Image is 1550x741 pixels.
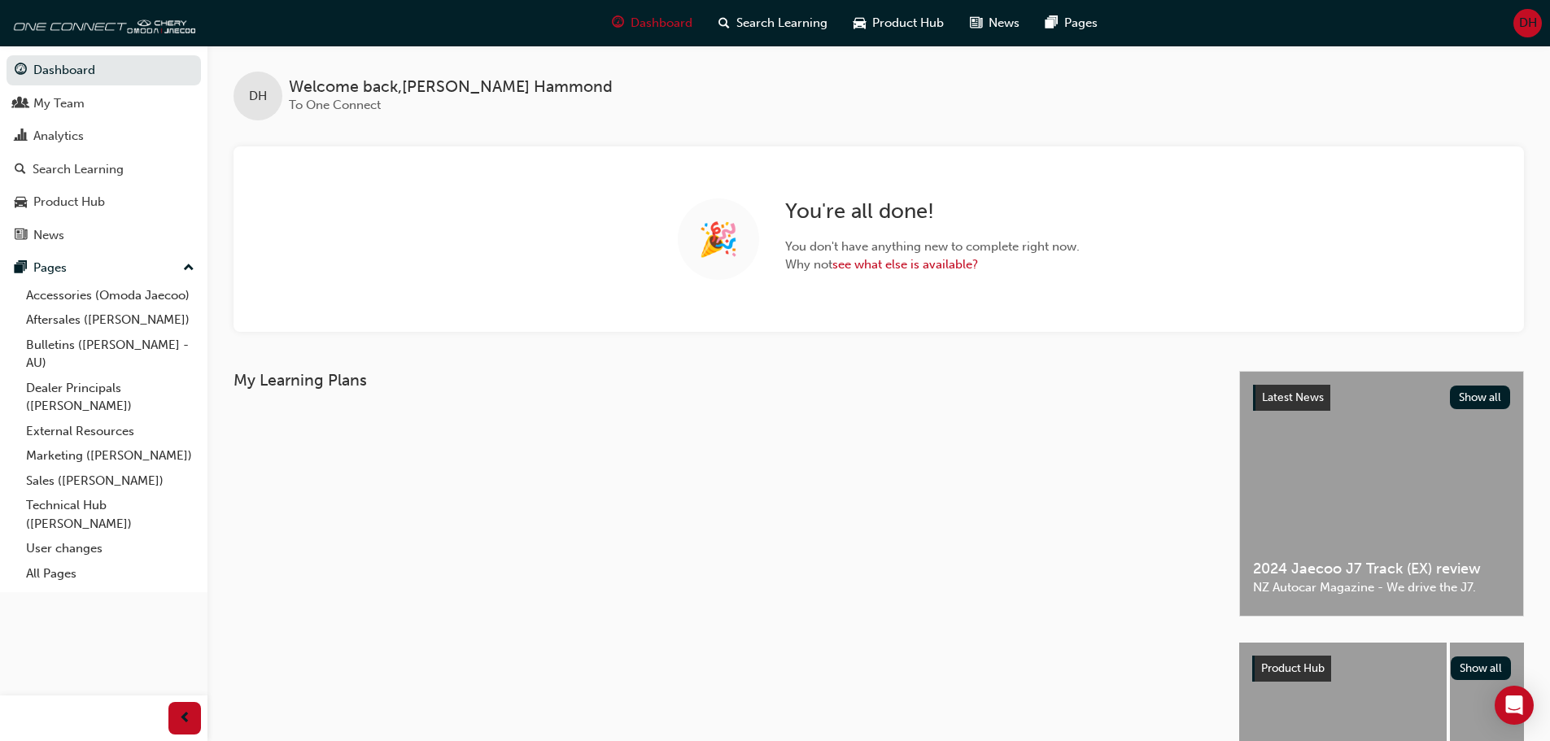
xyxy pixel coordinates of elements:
[631,14,692,33] span: Dashboard
[736,14,827,33] span: Search Learning
[20,419,201,444] a: External Resources
[599,7,705,40] a: guage-iconDashboard
[957,7,1033,40] a: news-iconNews
[1046,13,1058,33] span: pages-icon
[7,220,201,251] a: News
[7,187,201,217] a: Product Hub
[20,443,201,469] a: Marketing ([PERSON_NAME])
[698,230,739,249] span: 🎉
[234,371,1213,390] h3: My Learning Plans
[20,561,201,586] a: All Pages
[785,255,1080,274] span: Why not
[15,229,27,243] span: news-icon
[1519,14,1537,33] span: DH
[785,238,1080,256] span: You don ' t have anything new to complete right now.
[33,127,84,146] div: Analytics
[1253,578,1510,597] span: NZ Autocar Magazine - We drive the J7.
[20,493,201,536] a: Technical Hub ([PERSON_NAME])
[1450,386,1511,409] button: Show all
[1252,656,1511,682] a: Product HubShow all
[705,7,840,40] a: search-iconSearch Learning
[832,257,978,272] a: see what else is available?
[183,258,194,279] span: up-icon
[15,129,27,144] span: chart-icon
[7,253,201,283] button: Pages
[33,94,85,113] div: My Team
[1239,371,1524,617] a: Latest NewsShow all2024 Jaecoo J7 Track (EX) reviewNZ Autocar Magazine - We drive the J7.
[20,469,201,494] a: Sales ([PERSON_NAME])
[20,283,201,308] a: Accessories (Omoda Jaecoo)
[15,195,27,210] span: car-icon
[1451,656,1512,680] button: Show all
[1253,560,1510,578] span: 2024 Jaecoo J7 Track (EX) review
[15,261,27,276] span: pages-icon
[970,13,982,33] span: news-icon
[7,52,201,253] button: DashboardMy TeamAnalyticsSearch LearningProduct HubNews
[15,163,26,177] span: search-icon
[15,97,27,111] span: people-icon
[854,13,866,33] span: car-icon
[8,7,195,39] img: oneconnect
[20,307,201,333] a: Aftersales ([PERSON_NAME])
[1495,686,1534,725] div: Open Intercom Messenger
[1262,390,1324,404] span: Latest News
[15,63,27,78] span: guage-icon
[612,13,624,33] span: guage-icon
[872,14,944,33] span: Product Hub
[33,160,124,179] div: Search Learning
[249,87,267,106] span: DH
[7,89,201,119] a: My Team
[1253,385,1510,411] a: Latest NewsShow all
[33,259,67,277] div: Pages
[840,7,957,40] a: car-iconProduct Hub
[1033,7,1111,40] a: pages-iconPages
[20,376,201,419] a: Dealer Principals ([PERSON_NAME])
[289,78,613,97] span: Welcome back , [PERSON_NAME] Hammond
[33,193,105,211] div: Product Hub
[1513,9,1542,37] button: DH
[7,121,201,151] a: Analytics
[718,13,730,33] span: search-icon
[289,98,381,112] span: To One Connect
[785,198,1080,224] h2: You ' re all done!
[1261,661,1325,675] span: Product Hub
[179,708,191,729] span: prev-icon
[20,333,201,376] a: Bulletins ([PERSON_NAME] - AU)
[33,226,64,245] div: News
[20,536,201,561] a: User changes
[1064,14,1098,33] span: Pages
[7,155,201,185] a: Search Learning
[989,14,1020,33] span: News
[7,55,201,85] a: Dashboard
